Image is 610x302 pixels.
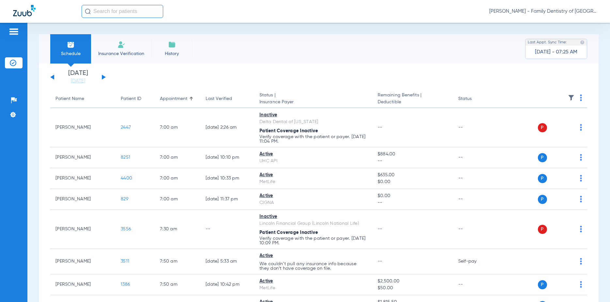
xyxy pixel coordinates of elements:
[121,227,131,231] span: 3556
[50,274,116,295] td: [PERSON_NAME]
[121,176,132,180] span: 4400
[67,41,75,49] img: Schedule
[259,158,367,165] div: UHC API
[580,226,582,232] img: group-dot-blue.svg
[259,278,367,285] div: Active
[378,99,448,106] span: Deductible
[259,112,367,119] div: Inactive
[200,189,254,210] td: [DATE] 11:37 PM
[160,95,195,102] div: Appointment
[259,220,367,227] div: Lincoln Financial Group (Lincoln National Life)
[50,189,116,210] td: [PERSON_NAME]
[538,174,547,183] span: P
[453,168,497,189] td: --
[121,197,128,201] span: 829
[50,168,116,189] td: [PERSON_NAME]
[378,278,448,285] span: $2,500.00
[378,172,448,179] span: $635.00
[259,172,367,179] div: Active
[50,147,116,168] td: [PERSON_NAME]
[50,108,116,147] td: [PERSON_NAME]
[155,168,200,189] td: 7:00 AM
[580,40,585,45] img: last sync help info
[453,274,497,295] td: --
[155,147,200,168] td: 7:00 AM
[55,95,110,102] div: Patient Name
[121,125,131,130] span: 2447
[206,95,232,102] div: Last Verified
[121,282,130,287] span: 1386
[378,199,448,206] span: --
[378,151,448,158] span: $884.00
[580,196,582,202] img: group-dot-blue.svg
[453,210,497,249] td: --
[13,5,36,16] img: Zuub Logo
[8,28,19,36] img: hamburger-icon
[200,108,254,147] td: [DATE] 2:26 AM
[200,274,254,295] td: [DATE] 10:42 PM
[378,158,448,165] span: --
[259,236,367,245] p: Verify coverage with the patient or payer. [DATE] 10:09 PM.
[538,153,547,162] span: P
[259,285,367,292] div: MetLife
[378,193,448,199] span: $0.00
[453,249,497,274] td: Self-pay
[453,189,497,210] td: --
[254,90,372,108] th: Status |
[85,8,91,14] img: Search Icon
[55,95,84,102] div: Patient Name
[155,274,200,295] td: 7:50 AM
[580,94,582,101] img: group-dot-blue.svg
[259,213,367,220] div: Inactive
[580,124,582,131] img: group-dot-blue.svg
[577,271,610,302] div: Chat Widget
[453,147,497,168] td: --
[378,259,383,264] span: --
[259,119,367,125] div: Delta Dental of [US_STATE]
[568,94,574,101] img: filter.svg
[259,129,318,133] span: Patient Coverage Inactive
[259,193,367,199] div: Active
[121,95,141,102] div: Patient ID
[155,249,200,274] td: 7:50 AM
[453,90,497,108] th: Status
[453,108,497,147] td: --
[55,50,86,57] span: Schedule
[538,225,547,234] span: P
[528,39,567,46] span: Last Appt. Sync Time:
[206,95,249,102] div: Last Verified
[117,41,125,49] img: Manual Insurance Verification
[58,70,98,84] li: [DATE]
[259,135,367,144] p: Verify coverage with the patient or payer. [DATE] 11:04 PM.
[259,199,367,206] div: CIGNA
[378,125,383,130] span: --
[96,50,147,57] span: Insurance Verification
[535,49,577,55] span: [DATE] - 07:25 AM
[121,259,129,264] span: 3511
[155,189,200,210] td: 7:00 AM
[259,262,367,271] p: We couldn’t pull any insurance info because they don’t have coverage on file.
[200,147,254,168] td: [DATE] 10:10 PM
[538,280,547,289] span: P
[580,175,582,181] img: group-dot-blue.svg
[155,210,200,249] td: 7:30 AM
[489,8,597,15] span: [PERSON_NAME] - Family Dentistry of [GEOGRAPHIC_DATA]
[50,249,116,274] td: [PERSON_NAME]
[121,95,149,102] div: Patient ID
[200,249,254,274] td: [DATE] 5:33 AM
[259,230,318,235] span: Patient Coverage Inactive
[259,179,367,185] div: MetLife
[538,195,547,204] span: P
[160,95,187,102] div: Appointment
[58,78,98,84] a: [DATE]
[378,285,448,292] span: $50.00
[580,154,582,161] img: group-dot-blue.svg
[580,258,582,265] img: group-dot-blue.svg
[168,41,176,49] img: History
[156,50,187,57] span: History
[200,168,254,189] td: [DATE] 10:33 PM
[200,210,254,249] td: --
[378,227,383,231] span: --
[82,5,163,18] input: Search for patients
[259,99,367,106] span: Insurance Payer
